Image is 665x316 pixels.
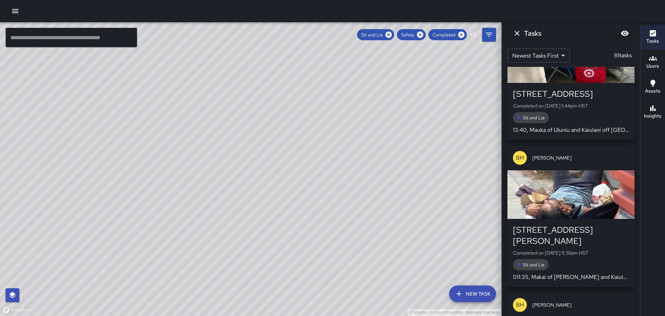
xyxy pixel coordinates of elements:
[513,273,629,281] p: 011:35, Makai of [PERSON_NAME] and Kaiulani. White [DEMOGRAPHIC_DATA] age between [DEMOGRAPHIC_DA...
[532,301,629,308] span: [PERSON_NAME]
[482,28,496,42] button: Filters
[611,51,635,60] p: 81 tasks
[449,285,496,302] button: New Task
[519,115,549,121] span: Sit and Lie
[516,301,524,309] p: BH
[640,25,665,50] button: Tasks
[513,88,629,100] div: [STREET_ADDRESS]
[640,75,665,100] button: Assets
[510,26,524,40] button: Dismiss
[618,26,632,40] button: Blur
[357,32,387,38] span: Sit and Lie
[513,126,629,134] p: 13:40, Mauka of Uluniu and Kaiulani off [GEOGRAPHIC_DATA]. White Woman age between [DEMOGRAPHIC_D...
[513,249,629,256] p: Completed on [DATE] 11:38am HST
[507,145,635,287] button: BH[PERSON_NAME][STREET_ADDRESS][PERSON_NAME]Completed on [DATE] 11:38am HSTSit and Lie011:35, Mak...
[397,32,418,38] span: Safety
[646,37,659,45] h6: Tasks
[524,28,541,39] h6: Tasks
[357,29,394,40] div: Sit and Lie
[513,102,629,109] p: Completed on [DATE] 1:44pm HST
[516,154,524,162] p: BH
[397,29,426,40] div: Safety
[532,154,629,161] span: [PERSON_NAME]
[507,9,635,140] button: BH[PERSON_NAME][STREET_ADDRESS]Completed on [DATE] 1:44pm HSTSit and Lie13:40, Mauka of Uluniu an...
[645,87,660,95] h6: Assets
[644,112,662,120] h6: Insights
[640,100,665,125] button: Insights
[507,49,570,62] div: Newest Tasks First
[646,62,659,70] h6: Users
[513,224,629,247] div: [STREET_ADDRESS][PERSON_NAME]
[470,31,477,39] p: + 5
[428,29,467,40] div: Completed
[428,32,460,38] span: Completed
[519,262,549,268] span: Sit and Lie
[640,50,665,75] button: Users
